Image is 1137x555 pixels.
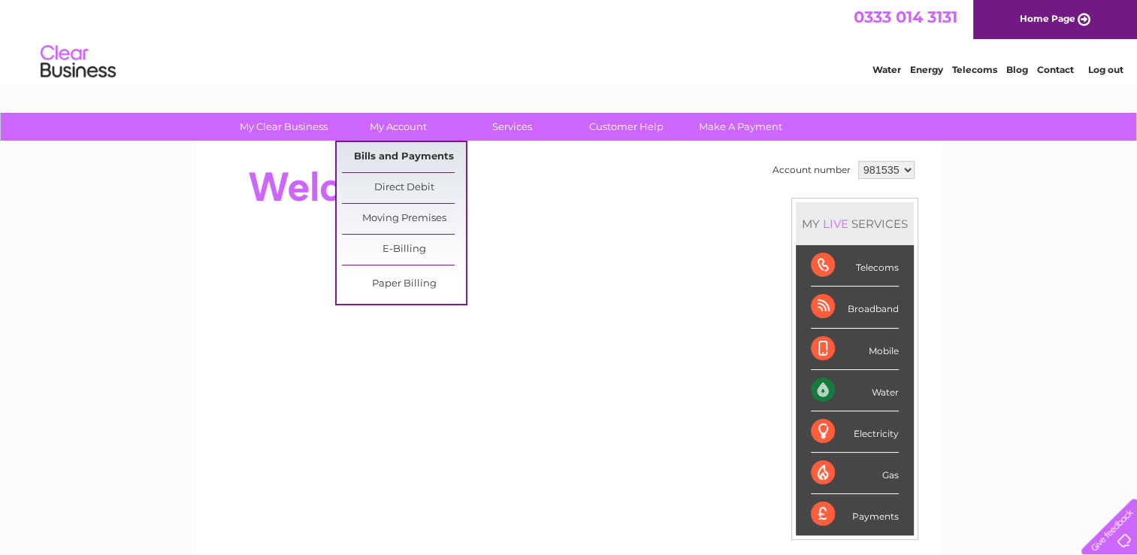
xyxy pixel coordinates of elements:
a: Blog [1006,64,1028,75]
a: Direct Debit [342,173,466,203]
div: Telecoms [811,245,899,287]
a: Services [450,113,574,141]
div: Electricity [811,411,899,453]
div: Broadband [811,287,899,328]
a: Contact [1037,64,1074,75]
a: My Account [336,113,460,141]
a: Make A Payment [679,113,803,141]
div: Mobile [811,329,899,370]
a: Paper Billing [342,269,466,299]
div: LIVE [820,217,851,231]
div: Clear Business is a trading name of Verastar Limited (registered in [GEOGRAPHIC_DATA] No. 3667643... [214,8,924,73]
a: Moving Premises [342,204,466,234]
img: logo.png [40,39,116,85]
a: Log out [1087,64,1123,75]
a: Energy [910,64,943,75]
a: Bills and Payments [342,142,466,172]
td: Account number [769,157,854,183]
div: Payments [811,494,899,535]
a: Water [872,64,901,75]
a: 0333 014 3131 [854,8,957,26]
div: Water [811,370,899,411]
div: Gas [811,453,899,494]
a: Telecoms [952,64,997,75]
a: My Clear Business [222,113,346,141]
a: E-Billing [342,235,466,265]
div: MY SERVICES [796,202,914,245]
a: Customer Help [564,113,688,141]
